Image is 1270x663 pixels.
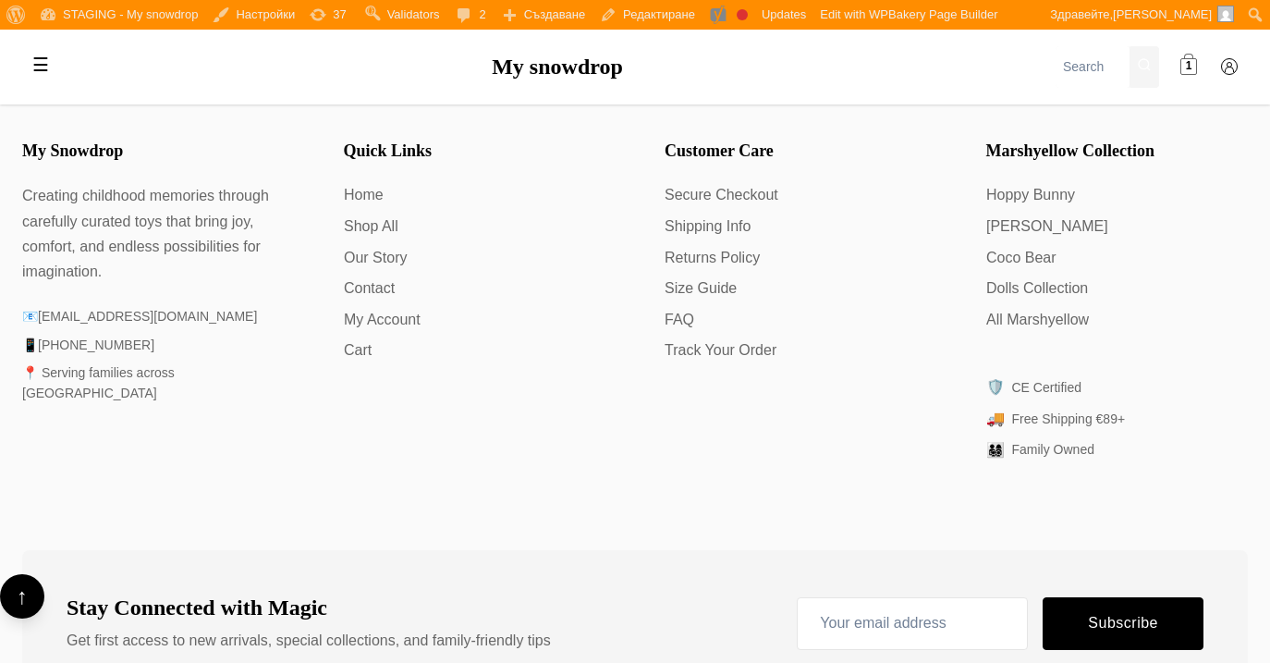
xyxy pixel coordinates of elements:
a: All Marshyellow [986,308,1249,332]
span: Free Shipping €89+ [1012,409,1126,429]
a: Size Guide [665,276,927,301]
span: 🛡️ [986,375,1005,399]
a: My snowdrop [492,55,623,79]
a: [EMAIL_ADDRESS][DOMAIN_NAME] [38,309,257,324]
p: 📍 Serving families across [GEOGRAPHIC_DATA] [22,362,285,404]
a: Cart [344,338,606,362]
span: Family Owned [1012,439,1094,460]
div: Focus keyphrase not set [737,9,748,20]
a: [PHONE_NUMBER] [38,338,154,352]
a: Returns Policy [665,246,927,270]
input: Search [1056,46,1130,88]
a: Hoppy Bunny [986,183,1249,207]
a: Dolls Collection [986,276,1249,301]
h4: Quick Links [344,141,606,162]
input: Your email address [797,597,1028,649]
a: [PERSON_NAME] [986,215,1249,239]
a: Shipping Info [665,215,927,239]
a: Track Your Order [665,338,927,362]
span: CE Certified [1012,377,1081,398]
span: 👨‍👩‍👧‍👦 [986,438,1005,462]
button: Subscribe [1043,597,1203,649]
p: 📱 [22,335,285,355]
a: Secure Checkout [665,183,927,207]
a: Contact [344,276,606,301]
p: Get first access to new arrivals, special collections, and family-friendly tips [67,629,551,653]
h4: Marshyellow Collection [986,141,1249,162]
a: Coco Bear [986,246,1249,270]
a: FAQ [665,308,927,332]
a: Our Story [344,246,606,270]
a: 1 [1170,48,1207,85]
span: 🚚 [986,407,1005,431]
p: 📧 [22,306,285,326]
label: Toggle mobile menu [22,46,59,83]
h4: Customer Care [665,141,927,162]
p: Creating childhood memories through carefully curated toys that bring joy, comfort, and endless p... [22,183,285,284]
span: 1 [1186,58,1192,76]
span: [PERSON_NAME] [1113,7,1212,21]
a: Home [344,183,606,207]
h4: My Snowdrop [22,141,285,162]
a: My Account [344,308,606,332]
a: Shop All [344,215,606,239]
h3: Stay Connected with Magic [67,595,551,621]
